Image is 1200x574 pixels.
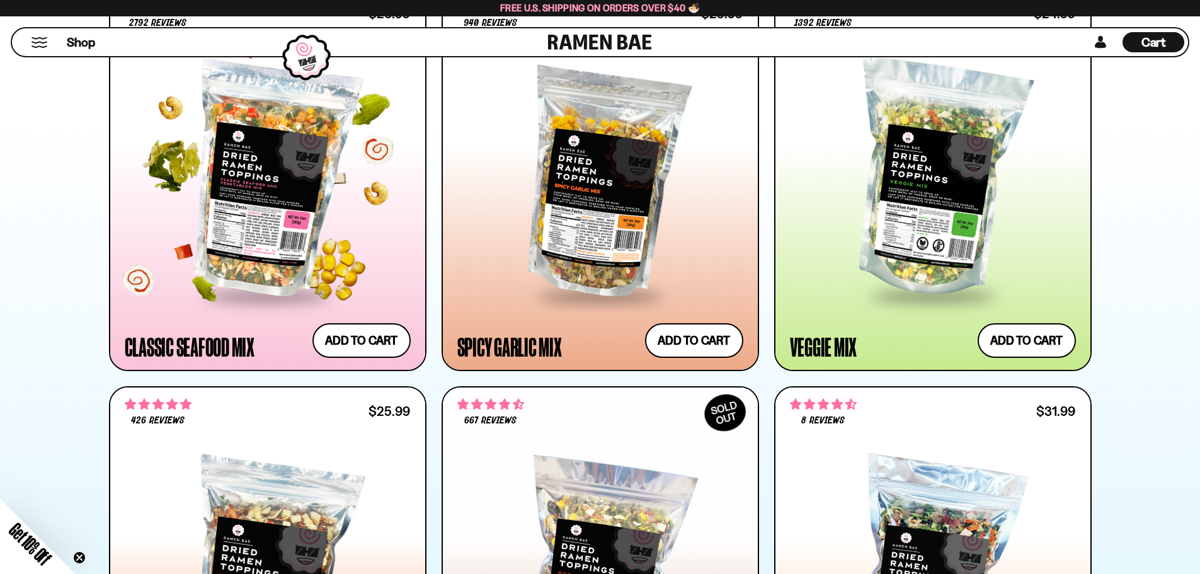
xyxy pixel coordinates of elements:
[1123,28,1184,56] a: Cart
[67,32,95,52] a: Shop
[801,416,844,426] span: 8 reviews
[698,387,752,438] div: SOLD OUT
[131,416,184,426] span: 426 reviews
[790,335,857,358] div: Veggie Mix
[6,519,55,568] span: Get 10% Off
[1036,405,1075,417] div: $31.99
[457,335,562,358] div: Spicy Garlic Mix
[369,405,410,417] div: $25.99
[73,551,86,564] button: Close teaser
[312,323,411,358] button: Add to cart
[125,396,191,413] span: 4.76 stars
[978,323,1076,358] button: Add to cart
[1141,35,1166,50] span: Cart
[790,396,857,413] span: 4.62 stars
[500,2,700,14] span: Free U.S. Shipping on Orders over $40 🍜
[125,335,254,358] div: Classic Seafood Mix
[464,416,516,426] span: 667 reviews
[67,34,95,51] span: Shop
[457,396,524,413] span: 4.64 stars
[31,37,48,48] button: Mobile Menu Trigger
[645,323,743,358] button: Add to cart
